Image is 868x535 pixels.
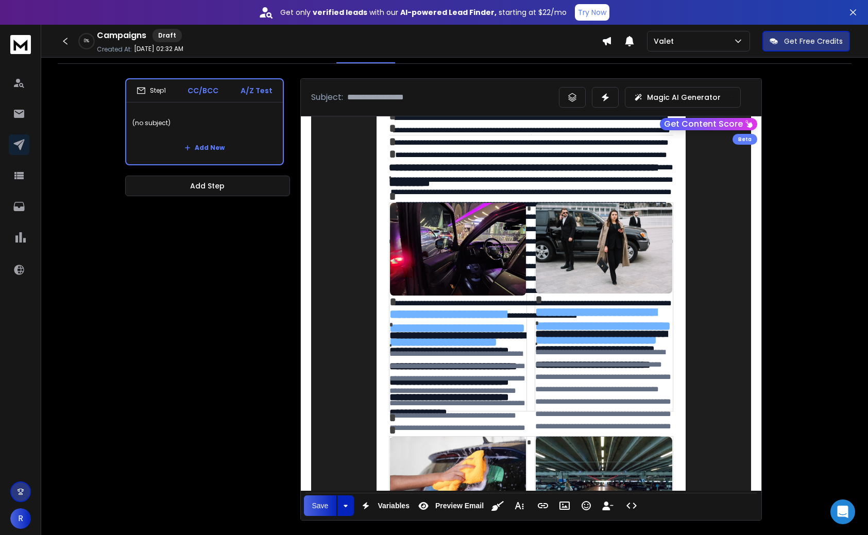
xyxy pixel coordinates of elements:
button: Add Step [125,176,290,196]
button: R [10,508,31,529]
p: Try Now [578,7,606,18]
img: security-guards-protecting-client_23-2148404045.jpg [535,203,673,294]
p: Get only with our starting at $22/mo [280,7,567,18]
span: Preview Email [433,502,486,510]
button: Variables [356,495,412,516]
button: Insert Unsubscribe Link [598,495,618,516]
img: 6803bf7d5e52803c5c91186a_WhatsApp%20Image%202024-10-27%20at%206.58.35%20PM.avif [389,203,527,296]
button: Get Content Score [660,118,757,130]
span: Variables [376,502,412,510]
button: Clean HTML [488,495,507,516]
div: Open Intercom Messenger [830,499,855,524]
button: Get Free Credits [762,31,850,51]
button: Magic AI Generator [625,87,741,108]
h1: Campaigns [97,29,146,42]
p: CC/BCC [188,85,218,96]
p: 0 % [84,38,89,44]
li: Step1CC/BCCA/Z Test(no subject)Add New [125,78,284,165]
p: [DATE] 02:32 AM [134,45,183,53]
strong: verified leads [313,7,367,18]
strong: AI-powered Lead Finder, [400,7,497,18]
button: More Text [509,495,529,516]
p: Magic AI Generator [647,92,721,102]
div: Beta [733,134,757,145]
p: A/Z Test [241,85,273,96]
img: close-up-car-care-washing_23-2149172896.jpg [389,437,526,527]
p: Subject: [311,91,343,103]
button: Save [304,495,337,516]
button: Preview Email [414,495,486,516]
button: Emoticons [576,495,596,516]
p: Get Free Credits [784,36,843,46]
button: Code View [622,495,641,516]
p: (no subject) [132,109,277,137]
button: Try Now [575,4,609,21]
button: Add New [176,137,233,158]
button: Insert Link (⌘K) [533,495,553,516]
div: Step 1 [137,86,166,95]
p: Valet [654,36,678,46]
img: GjrrA0haBvAI1jg1FN3icok4WPPz4B.jpeg [535,437,673,528]
img: logo [10,35,31,54]
button: Insert Image (⌘P) [555,495,574,516]
p: Created At: [97,45,132,54]
div: Draft [152,29,182,42]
